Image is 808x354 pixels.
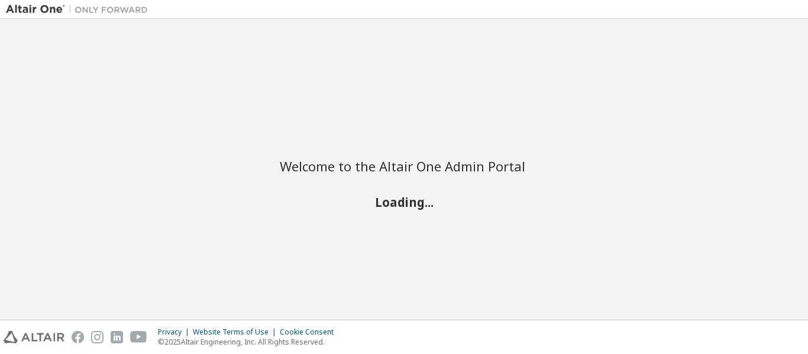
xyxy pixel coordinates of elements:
[158,327,193,337] div: Privacy
[280,327,341,337] div: Cookie Consent
[280,158,528,174] h2: Welcome to the Altair One Admin Portal
[4,331,64,343] img: altair_logo.svg
[6,4,154,15] img: Altair One
[111,331,123,343] img: linkedin.svg
[130,331,147,343] img: youtube.svg
[158,337,341,347] p: © 2025 Altair Engineering, Inc. All Rights Reserved.
[72,331,84,343] img: facebook.svg
[91,331,104,343] img: instagram.svg
[193,327,280,337] div: Website Terms of Use
[280,194,528,209] h2: Loading...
